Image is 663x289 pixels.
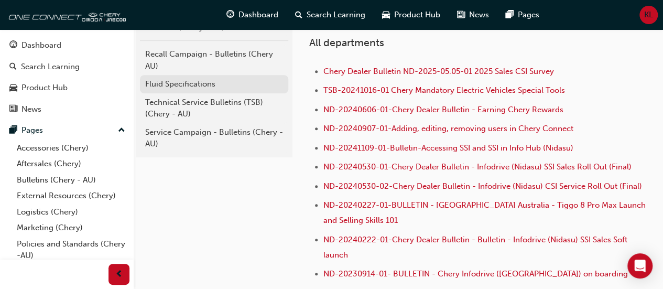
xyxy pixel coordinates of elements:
[457,8,465,22] span: news-icon
[323,162,632,172] a: ND-20240530-01-Chery Dealer Bulletin - Infodrive (Nidasu) SSI Sales Roll Out (Final)
[323,85,565,95] a: TSB-20241016-01 Chery Mandatory Electric Vehicles Special Tools
[374,4,449,26] a: car-iconProduct Hub
[309,37,384,49] span: All departments
[145,97,283,120] div: Technical Service Bulletins (TSB) (Chery - AU)
[21,82,68,94] div: Product Hub
[4,121,129,140] button: Pages
[4,34,129,121] button: DashboardSearch LearningProduct HubNews
[140,45,288,75] a: Recall Campaign - Bulletins (Chery AU)
[4,57,129,77] a: Search Learning
[115,268,123,281] span: prev-icon
[21,124,43,136] div: Pages
[518,9,539,21] span: Pages
[13,156,129,172] a: Aftersales (Chery)
[323,200,648,225] a: ND-20240227-01-BULLETIN - [GEOGRAPHIC_DATA] Australia - Tiggo 8 Pro Max Launch and Selling Skills...
[382,8,390,22] span: car-icon
[145,78,283,90] div: Fluid Specifications
[140,93,288,123] a: Technical Service Bulletins (TSB) (Chery - AU)
[13,220,129,236] a: Marketing (Chery)
[13,172,129,188] a: Bulletins (Chery - AU)
[469,9,489,21] span: News
[13,236,129,264] a: Policies and Standards (Chery -AU)
[145,48,283,72] div: Recall Campaign - Bulletins (Chery AU)
[394,9,440,21] span: Product Hub
[4,78,129,98] a: Product Hub
[226,8,234,22] span: guage-icon
[323,143,573,153] a: ND-20241109-01-Bulletin-Accessing SSI and SSI in Info Hub (Nidasu)
[323,269,628,279] a: ND-20230914-01- BULLETIN - Chery Infodrive ([GEOGRAPHIC_DATA]) on boarding
[449,4,497,26] a: news-iconNews
[9,62,17,72] span: search-icon
[9,83,17,93] span: car-icon
[238,9,278,21] span: Dashboard
[140,75,288,93] a: Fluid Specifications
[13,204,129,220] a: Logistics (Chery)
[307,9,365,21] span: Search Learning
[21,61,80,73] div: Search Learning
[639,6,658,24] button: KL
[4,36,129,55] a: Dashboard
[5,4,126,25] img: oneconnect
[506,8,514,22] span: pages-icon
[295,8,302,22] span: search-icon
[13,140,129,156] a: Accessories (Chery)
[145,126,283,150] div: Service Campaign - Bulletins (Chery - AU)
[323,105,563,114] a: ND-20240606-01-Chery Dealer Bulletin - Earning Chery Rewards
[140,123,288,153] a: Service Campaign - Bulletins (Chery - AU)
[497,4,548,26] a: pages-iconPages
[4,100,129,119] a: News
[9,126,17,135] span: pages-icon
[13,188,129,204] a: External Resources (Chery)
[21,39,61,51] div: Dashboard
[287,4,374,26] a: search-iconSearch Learning
[9,105,17,114] span: news-icon
[323,124,573,133] a: ND-20240907-01-Adding, editing, removing users in Chery Connect
[218,4,287,26] a: guage-iconDashboard
[118,124,125,137] span: up-icon
[644,9,653,21] span: KL
[323,235,629,260] a: ND-20240222-01-Chery Dealer Bulletin - Bulletin - Infodrive (Nidasu) SSI Sales Soft launch
[323,67,554,76] a: Chery Dealer Bulletin ND-2025-05.05-01 2025 Sales CSI Survey
[9,41,17,50] span: guage-icon
[21,103,41,115] div: News
[627,253,653,279] div: Open Intercom Messenger
[323,181,642,191] a: ND-20240530-02-Chery Dealer Bulletin - Infodrive (Nidasu) CSI Service Roll Out (Final)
